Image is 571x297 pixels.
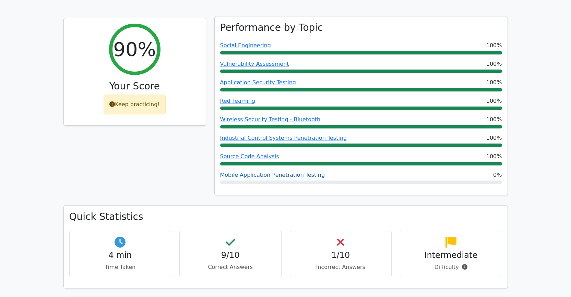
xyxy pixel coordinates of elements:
[220,22,323,34] h3: Performance by Topic
[220,135,347,141] a: Industrial Control Systems Penetration Testing
[75,250,166,260] h4: 4 min
[486,152,502,161] span: 100%
[486,41,502,50] span: 100%
[486,78,502,87] span: 100%
[406,250,496,260] h4: Intermediate
[220,98,255,104] a: Red Teaming
[185,263,276,271] p: Correct Answers
[220,153,279,160] a: Source Code Analysis
[220,116,321,123] a: Wireless Security Testing - Bluetooth
[69,81,200,92] h3: Your Score
[113,38,156,61] h2: 90%
[75,263,166,271] p: Time Taken
[406,263,496,271] p: Difficulty
[185,250,276,260] h4: 9/10
[220,172,325,178] a: Mobile Application Penetration Testing
[486,115,502,124] span: 100%
[486,60,502,68] span: 100%
[486,134,502,142] span: 100%
[69,211,502,223] h3: Quick Statistics
[493,171,502,179] span: 0%
[220,79,296,86] a: Application Security Testing
[220,42,271,49] a: Social Engineering
[296,263,386,271] p: Incorrect Answers
[104,95,166,114] div: Keep practicing!
[220,61,289,67] a: Vulnerability Assessment
[296,250,386,260] h4: 1/10
[486,97,502,105] span: 100%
